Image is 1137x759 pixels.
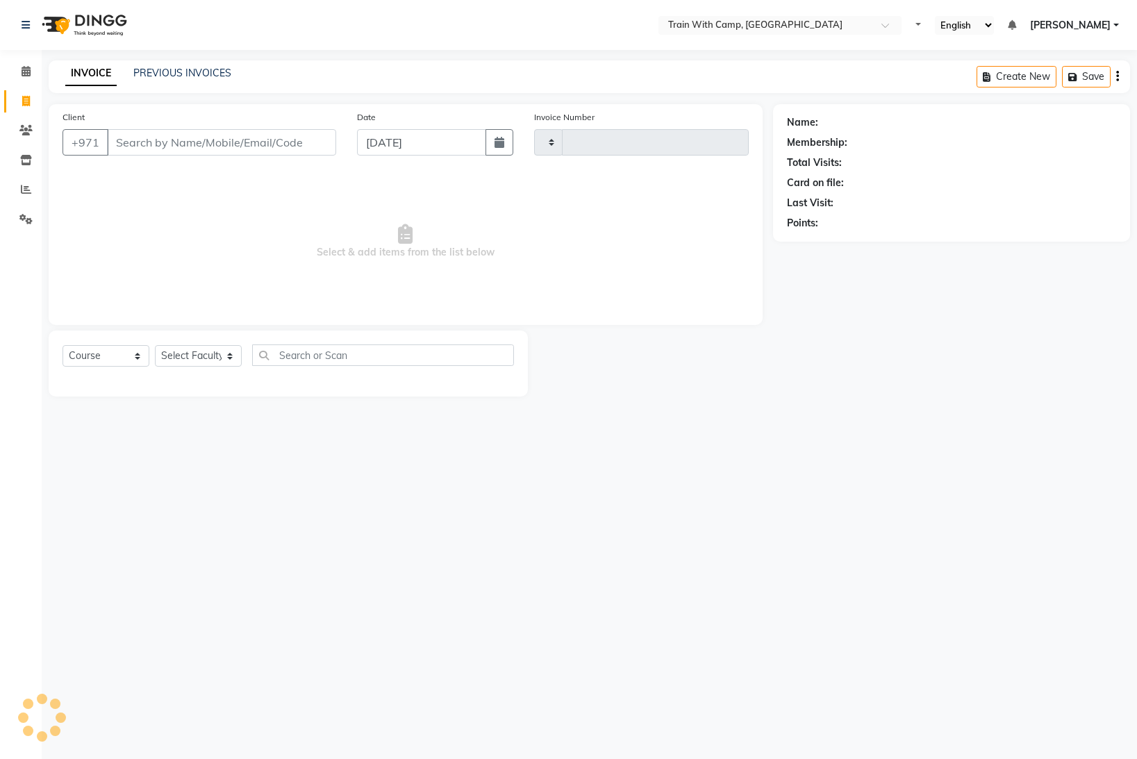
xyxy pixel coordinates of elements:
[977,66,1056,87] button: Create New
[65,61,117,86] a: INVOICE
[787,156,842,170] div: Total Visits:
[787,135,847,150] div: Membership:
[63,111,85,124] label: Client
[787,196,833,210] div: Last Visit:
[133,67,231,79] a: PREVIOUS INVOICES
[534,111,595,124] label: Invoice Number
[787,176,844,190] div: Card on file:
[63,129,108,156] button: +971
[787,216,818,231] div: Points:
[1030,18,1111,33] span: [PERSON_NAME]
[35,6,131,44] img: logo
[107,129,336,156] input: Search by Name/Mobile/Email/Code
[357,111,376,124] label: Date
[787,115,818,130] div: Name:
[252,344,514,366] input: Search or Scan
[63,172,749,311] span: Select & add items from the list below
[1062,66,1111,87] button: Save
